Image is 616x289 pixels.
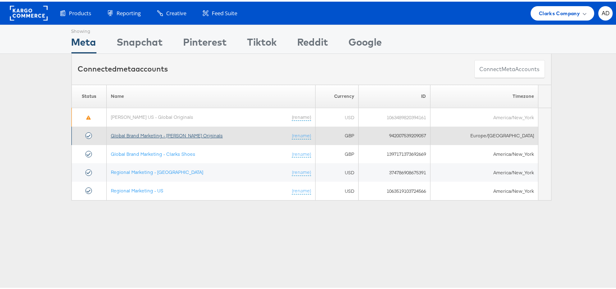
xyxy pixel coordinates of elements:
[539,7,580,16] span: Clarks Company
[316,83,359,106] th: Currency
[316,162,359,180] td: USD
[316,180,359,199] td: USD
[292,112,311,119] a: (rename)
[106,83,316,106] th: Name
[111,112,193,118] a: [PERSON_NAME] US - Global Originals
[502,64,515,72] span: meta
[292,149,311,156] a: (rename)
[430,106,538,125] td: America/New_York
[430,143,538,162] td: America/New_York
[359,180,431,199] td: 1063519103724566
[166,8,186,16] span: Creative
[430,180,538,199] td: America/New_York
[247,33,277,52] div: Tiktok
[602,9,610,14] span: AD
[316,106,359,125] td: USD
[183,33,227,52] div: Pinterest
[117,62,136,72] span: meta
[111,186,163,192] a: Regional Marketing - US
[316,125,359,143] td: GBP
[359,106,431,125] td: 1063489820394161
[117,8,141,16] span: Reporting
[71,23,96,33] div: Showing
[359,125,431,143] td: 942007539209057
[430,83,538,106] th: Timezone
[359,162,431,180] td: 374786908675391
[78,62,168,73] div: Connected accounts
[111,131,223,137] a: Global Brand Marketing - [PERSON_NAME] Originals
[349,33,382,52] div: Google
[359,83,431,106] th: ID
[71,33,96,52] div: Meta
[117,33,163,52] div: Snapchat
[292,167,311,174] a: (rename)
[212,8,237,16] span: Feed Suite
[316,143,359,162] td: GBP
[111,167,203,173] a: Regional Marketing - [GEOGRAPHIC_DATA]
[298,33,328,52] div: Reddit
[430,162,538,180] td: America/New_York
[69,8,91,16] span: Products
[111,149,195,155] a: Global Brand Marketing - Clarks Shoes
[474,58,545,77] button: ConnectmetaAccounts
[430,125,538,143] td: Europe/[GEOGRAPHIC_DATA]
[71,83,106,106] th: Status
[359,143,431,162] td: 1397171373692669
[292,131,311,138] a: (rename)
[292,186,311,193] a: (rename)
